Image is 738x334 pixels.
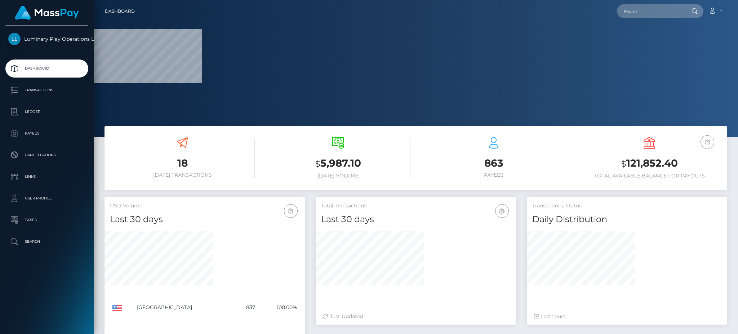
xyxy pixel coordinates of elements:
[8,85,85,96] p: Transactions
[8,193,85,204] p: User Profile
[321,213,511,226] h4: Last 30 days
[321,202,511,210] h5: Total Transactions
[315,159,320,169] small: $
[323,313,509,320] div: Just Updated
[532,213,722,226] h4: Daily Distribution
[8,236,85,247] p: Search
[8,106,85,117] p: Ledger
[258,299,299,316] td: 100.00%
[112,305,122,311] img: US.png
[134,299,234,316] td: [GEOGRAPHIC_DATA]
[5,103,88,121] a: Ledger
[15,6,79,20] img: MassPay Logo
[532,202,722,210] h5: Transactions Status
[5,211,88,229] a: Taxes
[534,313,720,320] div: Last hours
[421,156,566,170] h3: 863
[577,156,722,171] h3: 121,852.40
[266,156,410,171] h3: 5,987.10
[110,213,299,226] h4: Last 30 days
[8,171,85,182] p: Links
[8,33,21,45] img: Luminary Play Operations Limited
[617,4,685,18] input: Search...
[110,156,255,170] h3: 18
[577,173,722,179] h6: Total Available Balance for Payouts
[105,4,135,19] a: Dashboard
[234,299,258,316] td: 837
[110,202,299,210] h5: USD Volume
[421,172,566,178] h6: Payees
[8,215,85,225] p: Taxes
[5,146,88,164] a: Cancellations
[8,128,85,139] p: Payees
[266,173,410,179] h6: [DATE] Volume
[5,168,88,186] a: Links
[5,81,88,99] a: Transactions
[8,63,85,74] p: Dashboard
[5,189,88,207] a: User Profile
[5,36,88,42] span: Luminary Play Operations Limited
[621,159,626,169] small: $
[5,233,88,251] a: Search
[5,124,88,142] a: Payees
[8,150,85,161] p: Cancellations
[110,172,255,178] h6: [DATE] Transactions
[5,60,88,78] a: Dashboard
